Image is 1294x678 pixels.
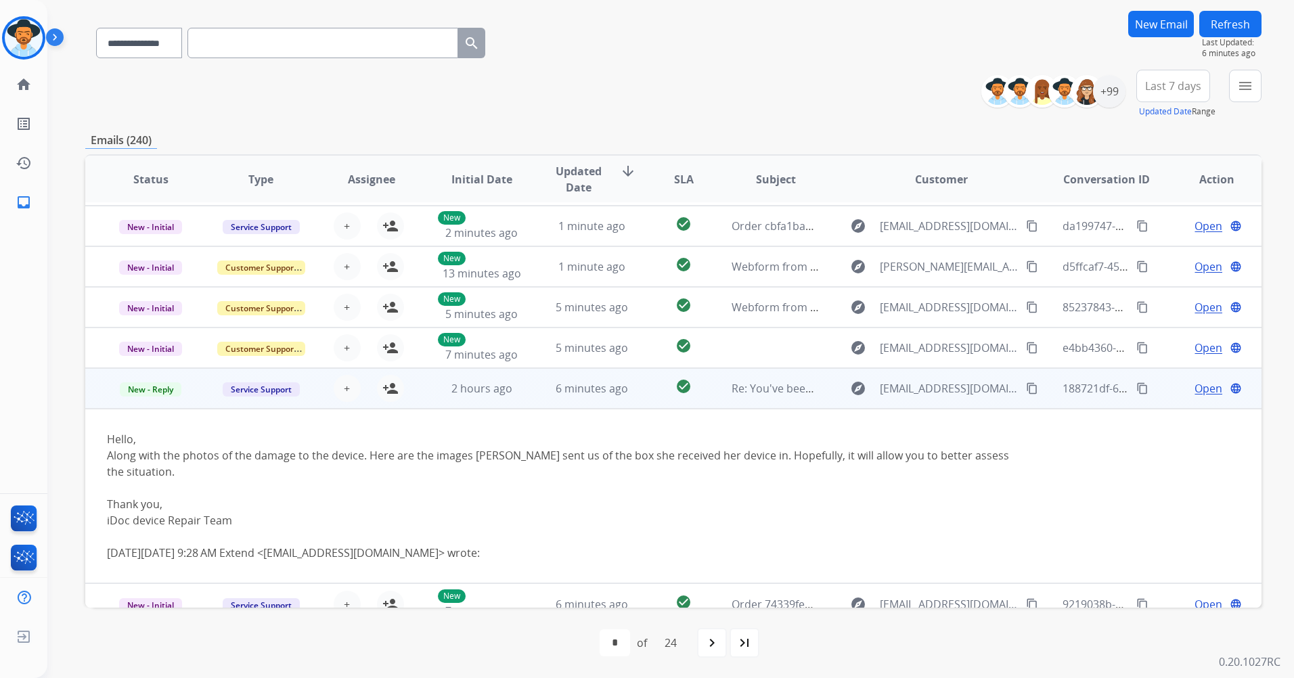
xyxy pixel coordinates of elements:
mat-icon: check_circle [675,216,692,232]
a: [EMAIL_ADDRESS][DOMAIN_NAME] [263,545,439,560]
span: New - Initial [119,342,182,356]
p: Emails (240) [85,132,157,149]
span: Webform from [PERSON_NAME][EMAIL_ADDRESS][PERSON_NAME][DOMAIN_NAME] on [DATE] [732,259,1206,274]
span: 1 minute ago [558,259,625,274]
button: Updated Date [1139,106,1192,117]
p: New [438,211,466,225]
mat-icon: content_copy [1026,598,1038,610]
span: 2 minutes ago [445,225,518,240]
mat-icon: content_copy [1136,261,1148,273]
span: Conversation ID [1063,171,1150,187]
span: New - Initial [119,598,182,612]
mat-icon: explore [850,299,866,315]
mat-icon: person_add [382,596,399,612]
span: + [344,340,350,356]
p: New [438,252,466,265]
th: Action [1151,156,1262,203]
span: Open [1195,258,1222,275]
mat-icon: language [1230,220,1242,232]
mat-icon: check_circle [675,594,692,610]
span: Service Support [223,382,300,397]
span: [EMAIL_ADDRESS][DOMAIN_NAME] [880,299,1019,315]
p: New [438,589,466,603]
span: 9219038b-c874-435f-abda-6e0a963891ed [1063,597,1270,612]
mat-icon: home [16,76,32,93]
span: 85237843-7435-404d-852d-09ec6d4681a9 [1063,300,1272,315]
mat-icon: content_copy [1026,220,1038,232]
span: Service Support [223,598,300,612]
span: + [344,258,350,275]
mat-icon: inbox [16,194,32,210]
span: + [344,596,350,612]
span: 5 minutes ago [556,300,628,315]
mat-icon: arrow_downward [620,163,636,179]
mat-icon: language [1230,382,1242,394]
p: New [438,333,466,346]
span: 7 minutes ago [445,347,518,362]
mat-icon: last_page [736,635,753,651]
mat-icon: content_copy [1136,342,1148,354]
button: + [334,375,361,402]
p: 0.20.1027RC [1219,654,1280,670]
span: Order 74339fe0-d763-4f26-a8e3-f35521bec6eb [732,597,966,612]
div: iDoc device Repair Team [107,512,1019,528]
div: +99 [1093,75,1125,108]
mat-icon: content_copy [1026,301,1038,313]
button: + [334,334,361,361]
mat-icon: check_circle [675,378,692,394]
span: New - Initial [119,261,182,275]
mat-icon: content_copy [1136,382,1148,394]
span: 5 minutes ago [556,340,628,355]
span: [PERSON_NAME][EMAIL_ADDRESS][PERSON_NAME][DOMAIN_NAME] [880,258,1019,275]
mat-icon: content_copy [1026,382,1038,394]
div: Thank you, [107,496,1019,512]
mat-icon: explore [850,380,866,397]
button: Refresh [1199,11,1262,37]
span: Status [133,171,169,187]
span: Service Support [223,220,300,234]
span: 1 minute ago [558,219,625,233]
button: + [334,253,361,280]
mat-icon: person_add [382,258,399,275]
span: New - Initial [119,220,182,234]
span: Customer Support [217,261,305,275]
mat-icon: check_circle [675,256,692,273]
div: of [637,635,647,651]
span: + [344,299,350,315]
mat-icon: content_copy [1026,261,1038,273]
span: Initial Date [451,171,512,187]
span: Open [1195,218,1222,234]
img: avatar [5,19,43,57]
span: d5ffcaf7-4510-4099-aa6a-c6f4be430175 [1063,259,1261,274]
span: Order cbfa1ba6-7596-41cf-ad5e-c5d17cb17e35 [732,219,968,233]
mat-icon: explore [850,340,866,356]
span: Open [1195,340,1222,356]
mat-icon: person_add [382,299,399,315]
button: + [334,294,361,321]
mat-icon: person_add [382,218,399,234]
span: 2 hours ago [451,381,512,396]
span: Customer [915,171,968,187]
mat-icon: list_alt [16,116,32,132]
span: New - Initial [119,301,182,315]
span: Open [1195,299,1222,315]
mat-icon: check_circle [675,338,692,354]
span: Customer Support [217,342,305,356]
span: 6 minutes ago [556,597,628,612]
span: Last Updated: [1202,37,1262,48]
span: [EMAIL_ADDRESS][DOMAIN_NAME] [880,596,1019,612]
span: Webform from [EMAIL_ADDRESS][DOMAIN_NAME] on [DATE] [732,300,1038,315]
mat-icon: history [16,155,32,171]
span: SLA [674,171,694,187]
mat-icon: person_add [382,380,399,397]
div: 24 [654,629,688,656]
span: 7 minutes ago [445,604,518,618]
span: da199747-0fd1-4dca-bac3-970320766778 [1063,219,1270,233]
mat-icon: person_add [382,340,399,356]
span: 188721df-6108-4865-9a79-c8f125910df1 [1063,381,1264,396]
button: Last 7 days [1136,70,1210,102]
button: + [334,212,361,240]
mat-icon: content_copy [1136,598,1148,610]
span: Type [248,171,273,187]
mat-icon: search [464,35,480,51]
